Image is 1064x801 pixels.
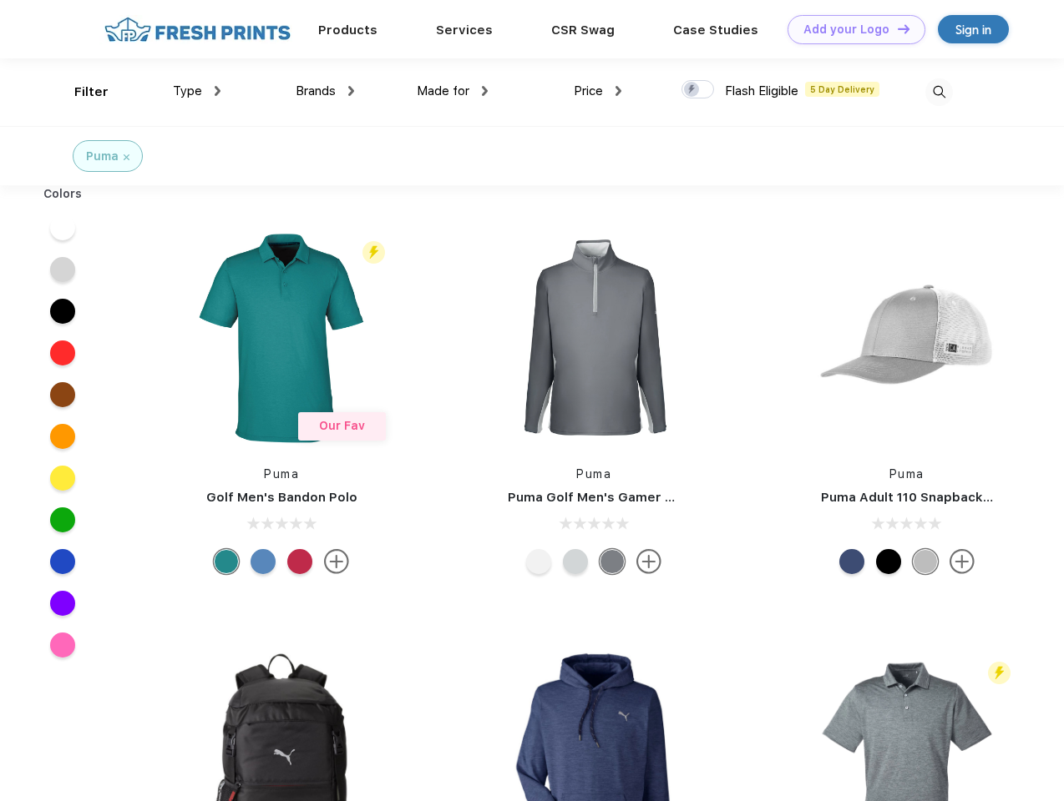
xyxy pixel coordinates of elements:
[889,467,925,481] a: Puma
[74,83,109,102] div: Filter
[482,86,488,96] img: dropdown.png
[600,549,625,574] div: Quiet Shade
[898,24,909,33] img: DT
[31,185,95,203] div: Colors
[436,23,493,38] a: Services
[124,154,129,160] img: filter_cancel.svg
[955,20,991,39] div: Sign in
[805,82,879,97] span: 5 Day Delivery
[725,83,798,98] span: Flash Eligible
[839,549,864,574] div: Peacoat Qut Shd
[876,549,901,574] div: Pma Blk Pma Blk
[173,83,202,98] span: Type
[563,549,588,574] div: High Rise
[287,549,312,574] div: Ski Patrol
[483,227,705,449] img: func=resize&h=266
[318,23,377,38] a: Products
[574,83,603,98] span: Price
[913,549,938,574] div: Quarry with Brt Whit
[988,662,1011,684] img: flash_active_toggle.svg
[938,15,1009,43] a: Sign in
[296,83,336,98] span: Brands
[264,467,299,481] a: Puma
[99,15,296,44] img: fo%20logo%202.webp
[417,83,469,98] span: Made for
[950,549,975,574] img: more.svg
[796,227,1018,449] img: func=resize&h=266
[319,419,365,432] span: Our Fav
[215,86,220,96] img: dropdown.png
[925,78,953,106] img: desktop_search.svg
[86,148,119,165] div: Puma
[636,549,661,574] img: more.svg
[324,549,349,574] img: more.svg
[576,467,611,481] a: Puma
[508,490,772,505] a: Puma Golf Men's Gamer Golf Quarter-Zip
[803,23,889,37] div: Add your Logo
[251,549,276,574] div: Lake Blue
[214,549,239,574] div: Green Lagoon
[206,490,357,505] a: Golf Men's Bandon Polo
[551,23,615,38] a: CSR Swag
[616,86,621,96] img: dropdown.png
[526,549,551,574] div: Bright White
[348,86,354,96] img: dropdown.png
[170,227,393,449] img: func=resize&h=266
[362,241,385,264] img: flash_active_toggle.svg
